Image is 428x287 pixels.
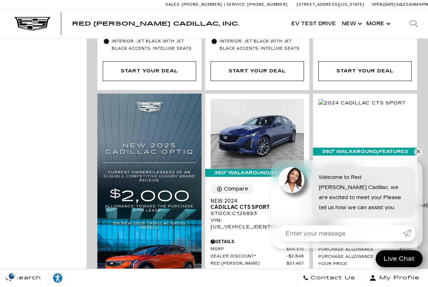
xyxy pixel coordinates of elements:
[312,167,415,218] div: Welcome to Red [PERSON_NAME] Cadillac, we are excited to meet you! Please tell us how we can assi...
[211,198,304,210] a: New 2024Cadillac CT5 Sport
[72,20,239,27] span: Red [PERSON_NAME] Cadillac, Inc.
[399,9,428,38] div: Search
[211,247,286,252] span: MSRP
[166,2,181,7] span: Sales:
[14,17,50,31] img: Cadillac Dark Logo with Cadillac White Text
[103,61,196,81] div: Start Your Deal
[290,268,304,274] span: $500
[211,261,304,266] a: Red [PERSON_NAME] $51,467
[211,204,299,210] span: Cadillac CT5 Sport
[211,254,304,259] a: Dealer Discount* $2,848
[211,238,304,245] div: Pricing Details - New 2024 Cadillac CT5 Sport
[376,250,423,267] a: Live Chat
[287,254,304,259] span: $2,848
[4,272,20,280] img: Opt-Out Icon
[318,61,412,81] div: Start Your Deal
[297,2,365,7] a: [STREET_ADDRESS][US_STATE]
[380,255,418,263] span: Live Chat
[47,269,69,287] a: Explore your accessibility options
[211,217,304,230] div: VIN: [US_VEHICLE_IDENTIFICATION_NUMBER]
[211,247,304,252] a: MSRP $54,315
[220,38,304,52] span: Interior: Jet Black with Jet Black accents, Inteluxe Seats
[372,2,396,7] span: Open [DATE]
[205,169,309,177] div: 360° WalkAround/Features
[288,9,339,38] a: EV Test Drive
[297,269,361,287] a: Contact Us
[211,184,254,194] button: Compare Vehicle
[318,261,412,267] a: Your Price $50,609
[229,67,286,75] div: Start Your Deal
[211,99,304,169] img: 2024 Cadillac CT5 Sport
[396,2,409,7] span: Sales:
[376,273,420,283] span: My Profile
[278,167,304,193] img: Agent profile photo
[211,61,304,81] div: Start Your Deal
[336,67,393,75] div: Start Your Deal
[318,99,406,107] img: 2024 Cadillac CT5 Sport
[121,67,178,75] div: Start Your Deal
[182,2,222,7] span: [PHONE_NUMBER]
[211,210,304,217] div: Stock : C126893
[318,261,393,267] span: Your Price
[409,2,428,7] span: 9 AM-6 PM
[286,247,304,252] span: $54,315
[313,148,417,156] div: 360° WalkAround/Features
[318,254,412,260] a: Purchase Allowance $500
[166,3,224,6] a: Sales: [PHONE_NUMBER]
[112,38,196,52] span: Interior: Jet Black with Jet Black accents, Inteluxe Seats
[398,247,412,252] span: $500
[318,247,412,252] a: Purchase Allowance $500
[11,273,41,283] span: Search
[363,9,392,38] button: More
[47,273,69,283] div: Explore your accessibility options
[211,254,287,259] span: Dealer Discount*
[4,272,20,280] section: Click to Open Cookie Consent Modal
[211,268,290,274] span: Purchase Allowance
[287,261,304,266] span: $51,467
[224,186,248,192] div: Compare
[278,225,402,241] input: Enter your message
[226,2,246,7] span: Service:
[318,254,398,260] span: Purchase Allowance
[318,247,398,252] span: Purchase Allowance
[339,9,363,38] a: New
[211,268,304,274] a: Purchase Allowance $500
[72,21,239,27] a: Red [PERSON_NAME] Cadillac, Inc.
[402,225,415,241] a: Submit
[224,3,290,6] a: Service: [PHONE_NUMBER]
[211,198,299,204] span: New 2024
[211,261,287,266] span: Red [PERSON_NAME]
[309,273,355,283] span: Contact Us
[361,269,428,287] button: Open user profile menu
[247,2,288,7] span: [PHONE_NUMBER]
